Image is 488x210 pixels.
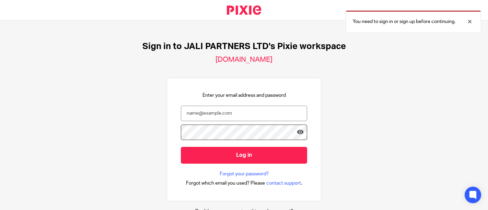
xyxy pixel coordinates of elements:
[266,180,301,187] span: contact support
[186,179,302,187] div: .
[142,41,346,52] h1: Sign in to JALI PARTNERS LTD's Pixie workspace
[353,18,455,25] p: You need to sign in or sign up before continuing.
[181,147,307,164] input: Log in
[216,55,272,64] h2: [DOMAIN_NAME]
[220,171,269,177] a: Forgot your password?
[186,180,265,187] span: Forgot which email you used? Please
[202,92,286,99] p: Enter your email address and password
[181,106,307,121] input: name@example.com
